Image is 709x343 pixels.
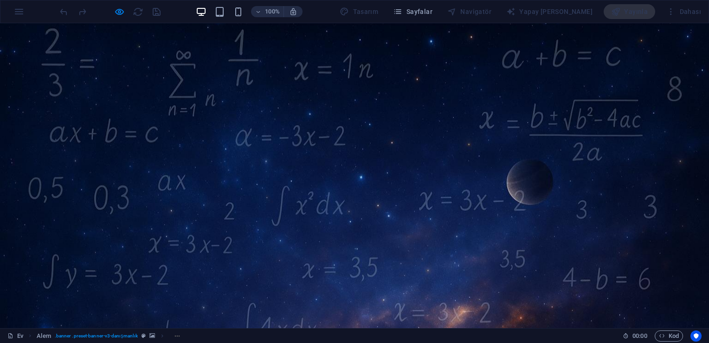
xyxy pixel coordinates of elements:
[37,330,51,342] span: Seçmek için tıkla. Düzenlemek için çift tıkla
[142,333,146,338] i: Bu element, özelleştirilebilir bir ön ayar
[7,330,23,342] a: Seçimi iptal etmek için tıkla. Sayfaları açmak için çift tıkla
[389,4,436,19] button: Sayfalar
[690,330,702,342] button: Kullanıcı merkezli
[17,330,23,342] font: Ev
[289,7,297,16] i: Yeniden boyutlandırmada yakınlaştırma düzeyini seçilen cihaza uyacak şekilde otomatik olarak ayarla.
[632,330,647,342] span: 00 00
[55,330,138,342] span: .banner .preset-banner-v3-danışmanlık
[37,330,184,342] nav: ekmek kırıntısı
[669,330,679,342] font: Kod
[655,330,683,342] button: Kod
[149,333,155,338] i: Bu element, arka plan içeriyor
[623,330,647,342] h6: Oturum süresi
[265,6,280,17] h6: 100%
[251,6,284,17] button: 100%
[639,332,640,339] span: :
[406,8,432,15] font: Sayfalar
[336,4,382,19] div: Tasarım (Ctrl+Alt+Y)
